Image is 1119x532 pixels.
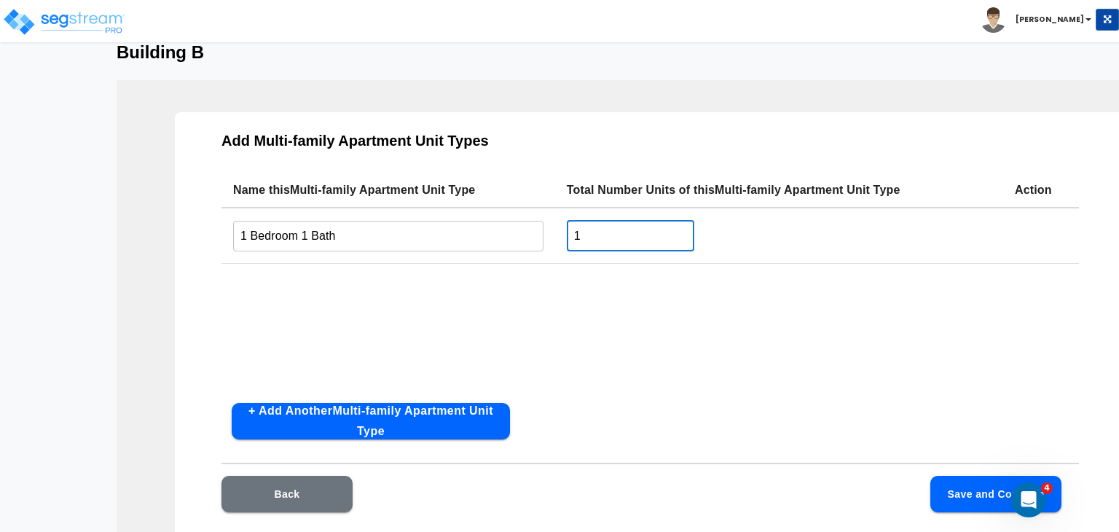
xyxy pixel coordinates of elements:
[981,7,1006,33] img: avatar.png
[233,220,543,251] input: Multi-family Apartment Unit Type
[221,173,555,208] th: Name this Multi-family Apartment Unit Type
[1003,173,1079,208] th: Action
[1041,482,1053,494] span: 4
[555,173,1003,208] th: Total Number Units of this Multi-family Apartment Unit Type
[117,42,1002,63] h3: Building B
[232,403,510,439] button: + Add AnotherMulti-family Apartment Unit Type
[2,7,126,36] img: logo_pro_r.png
[1016,14,1084,25] b: [PERSON_NAME]
[221,133,1079,149] h3: Add Multi-family Apartment Unit Types
[930,476,1061,512] button: Save and Continue
[1011,482,1046,517] iframe: Intercom live chat
[221,476,353,512] button: Back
